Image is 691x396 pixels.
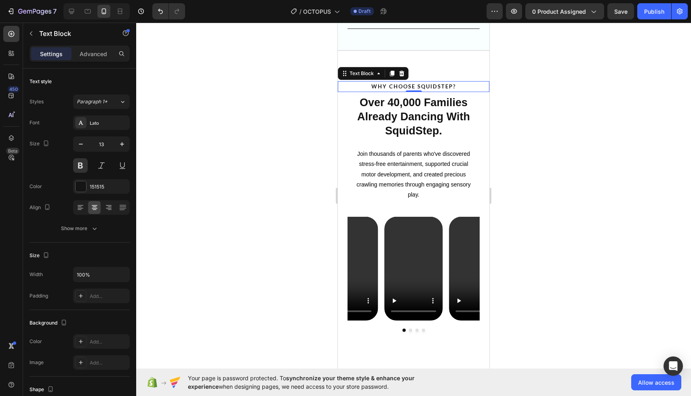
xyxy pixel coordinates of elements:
[637,3,671,19] button: Publish
[358,8,371,15] span: Draft
[607,3,634,19] button: Save
[29,250,51,261] div: Size
[525,3,604,19] button: 0 product assigned
[29,271,43,278] div: Width
[90,293,128,300] div: Add...
[303,7,331,16] span: OCTOPUS
[90,359,128,367] div: Add...
[532,7,586,16] span: 0 product assigned
[29,202,52,213] div: Align
[65,306,68,309] button: Dot
[61,224,99,233] div: Show more
[29,359,44,366] div: Image
[90,338,128,346] div: Add...
[29,318,69,329] div: Background
[8,86,19,92] div: 450
[90,119,128,127] div: Lato
[84,306,87,309] button: Dot
[80,50,107,58] p: Advanced
[3,3,60,19] button: 7
[29,292,48,300] div: Padding
[78,306,81,309] button: Dot
[40,50,63,58] p: Settings
[638,378,674,387] span: Allow access
[112,194,170,298] video: Video
[188,374,446,391] span: Your page is password protected. To when designing pages, we need access to your store password.
[29,183,42,190] div: Color
[152,3,185,19] div: Undo/Redo
[29,384,55,395] div: Shape
[29,119,40,126] div: Font
[188,375,415,390] span: synchronize your theme style & enhance your experience
[29,338,42,345] div: Color
[29,138,51,149] div: Size
[299,7,301,16] span: /
[29,98,44,105] div: Styles
[6,148,19,154] div: Beta
[53,6,57,16] p: 7
[71,306,74,309] button: Dot
[39,29,108,38] p: Text Block
[73,94,130,109] button: Paragraph 1*
[664,356,683,376] div: Open Intercom Messenger
[77,98,107,105] span: Paragraph 1*
[614,8,628,15] span: Save
[74,267,129,282] input: Auto
[631,374,681,390] button: Allow access
[644,7,664,16] div: Publish
[90,183,128,191] div: 151515
[338,23,489,369] iframe: Design area
[29,221,130,236] button: Show more
[29,78,52,85] div: Text style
